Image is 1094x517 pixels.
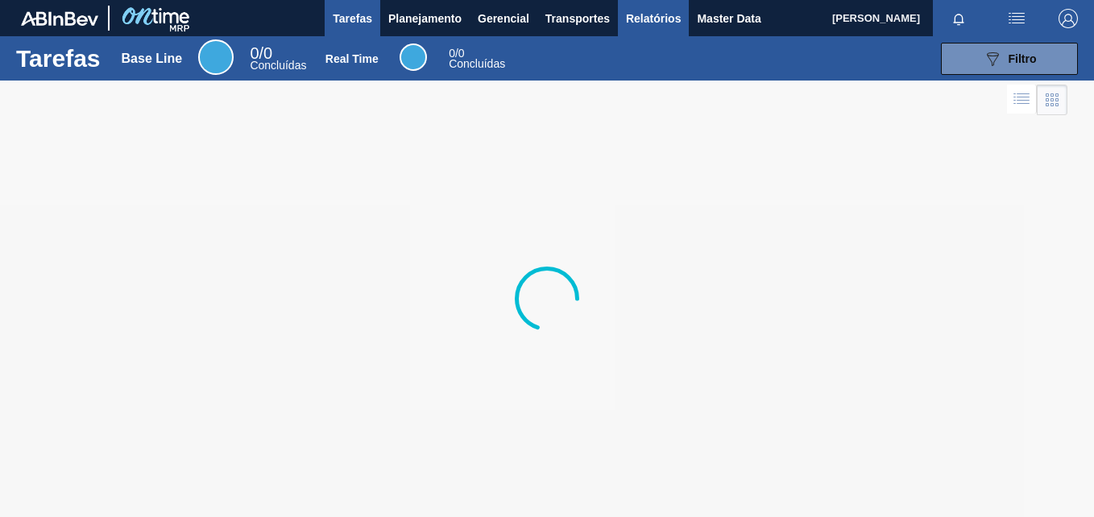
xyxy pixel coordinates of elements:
div: Real Time [400,43,427,71]
div: Real Time [325,52,379,65]
span: 0 [449,47,455,60]
div: Base Line [122,52,183,66]
img: Logout [1059,9,1078,28]
span: Relatórios [626,9,681,28]
h1: Tarefas [16,49,101,68]
button: Filtro [941,43,1078,75]
span: Concluídas [250,59,306,72]
div: Real Time [449,48,505,69]
div: Base Line [250,47,306,71]
span: 0 [250,44,259,62]
span: Master Data [697,9,760,28]
span: / 0 [250,44,272,62]
span: Transportes [545,9,610,28]
span: Gerencial [478,9,529,28]
span: Filtro [1009,52,1037,65]
span: Planejamento [388,9,462,28]
button: Notificações [933,7,984,30]
span: Tarefas [333,9,372,28]
span: Concluídas [449,57,505,70]
div: Base Line [198,39,234,75]
span: / 0 [449,47,464,60]
img: userActions [1007,9,1026,28]
img: TNhmsLtSVTkK8tSr43FrP2fwEKptu5GPRR3wAAAABJRU5ErkJggg== [21,11,98,26]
